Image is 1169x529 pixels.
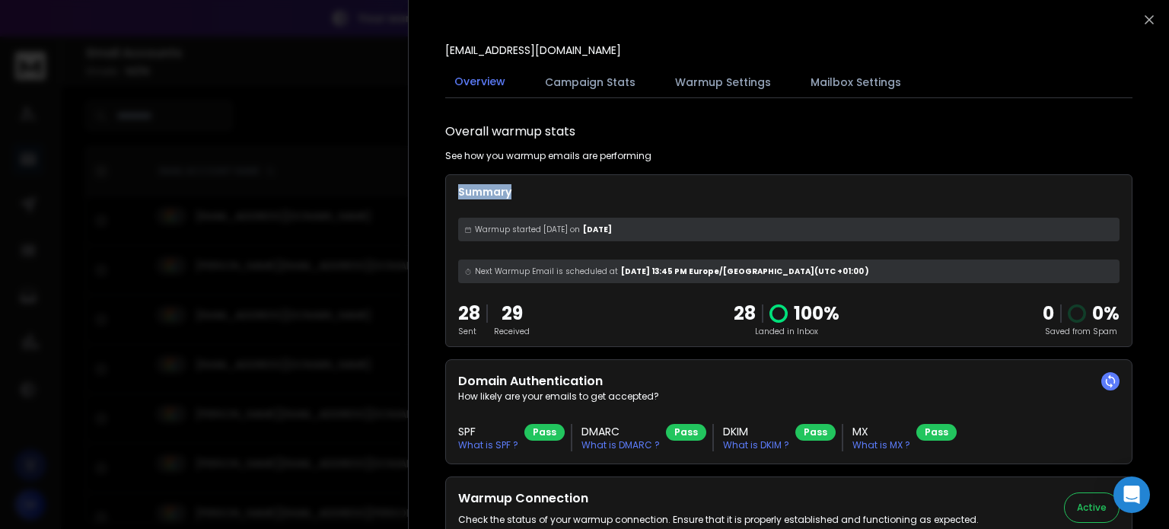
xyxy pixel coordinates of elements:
[445,65,514,100] button: Overview
[852,439,910,451] p: What is MX ?
[1113,476,1150,513] div: Open Intercom Messenger
[445,43,621,58] p: [EMAIL_ADDRESS][DOMAIN_NAME]
[1043,301,1054,326] strong: 0
[734,326,839,337] p: Landed in Inbox
[475,224,580,235] span: Warmup started [DATE] on
[458,424,518,439] h3: SPF
[524,424,565,441] div: Pass
[1064,492,1120,523] button: Active
[723,424,789,439] h3: DKIM
[458,514,979,526] p: Check the status of your warmup connection. Ensure that it is properly established and functionin...
[458,184,1120,199] p: Summary
[475,266,618,277] span: Next Warmup Email is scheduled at
[445,123,575,141] h1: Overall warmup stats
[581,424,660,439] h3: DMARC
[1092,301,1120,326] p: 0 %
[794,301,839,326] p: 100 %
[458,326,480,337] p: Sent
[458,489,979,508] h2: Warmup Connection
[581,439,660,451] p: What is DMARC ?
[734,301,756,326] p: 28
[666,424,706,441] div: Pass
[916,424,957,441] div: Pass
[458,260,1120,283] div: [DATE] 13:45 PM Europe/[GEOGRAPHIC_DATA] (UTC +01:00 )
[445,150,651,162] p: See how you warmup emails are performing
[458,372,1120,390] h2: Domain Authentication
[494,326,530,337] p: Received
[795,424,836,441] div: Pass
[852,424,910,439] h3: MX
[458,439,518,451] p: What is SPF ?
[801,65,910,99] button: Mailbox Settings
[1043,326,1120,337] p: Saved from Spam
[723,439,789,451] p: What is DKIM ?
[458,301,480,326] p: 28
[666,65,780,99] button: Warmup Settings
[458,218,1120,241] div: [DATE]
[458,390,1120,403] p: How likely are your emails to get accepted?
[536,65,645,99] button: Campaign Stats
[494,301,530,326] p: 29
